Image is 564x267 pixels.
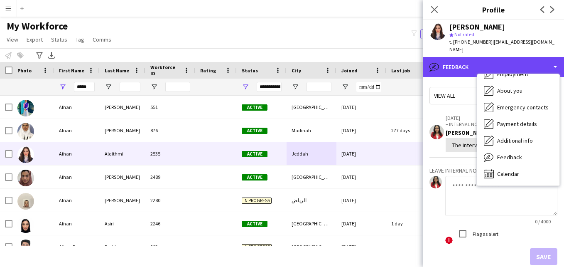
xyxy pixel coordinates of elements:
[497,137,533,144] span: Additional info
[54,189,100,212] div: Afnan
[59,67,84,74] span: First Name
[145,119,195,142] div: 876
[54,96,100,119] div: Afnan
[287,96,336,119] div: [GEOGRAPHIC_DATA]
[93,36,111,43] span: Comms
[449,39,493,45] span: t. [PHONE_NUMBER]
[100,212,145,235] div: Asiri
[341,83,349,91] button: Open Filter Menu
[72,34,88,45] a: Tag
[336,119,386,142] div: [DATE]
[336,189,386,212] div: [DATE]
[471,231,498,237] label: Flag as alert
[23,34,46,45] a: Export
[145,166,195,188] div: 2489
[477,82,559,99] div: About you
[423,57,564,77] div: Feedback
[434,92,455,99] span: View all
[242,67,258,74] span: Status
[242,198,272,204] span: In progress
[89,34,115,45] a: Comms
[100,119,145,142] div: [PERSON_NAME]
[145,235,195,258] div: 993
[477,132,559,149] div: Additional info
[100,235,145,258] div: Farid
[386,119,436,142] div: 277 days
[420,29,462,39] button: Everyone2,357
[200,67,216,74] span: Rating
[497,70,528,78] span: Employment
[100,96,145,119] div: [PERSON_NAME]
[54,212,100,235] div: Afnan
[150,64,180,77] span: Workforce ID
[17,146,34,163] img: Afnan Alqithmi
[336,142,386,165] div: [DATE]
[292,67,301,74] span: City
[242,174,267,180] span: Active
[391,67,410,74] span: Last job
[242,221,267,227] span: Active
[242,128,267,134] span: Active
[51,36,67,43] span: Status
[287,142,336,165] div: Jeddah
[120,82,140,92] input: Last Name Filter Input
[356,82,381,92] input: Joined Filter Input
[74,82,95,92] input: First Name Filter Input
[27,36,43,43] span: Export
[497,170,519,178] span: Calendar
[242,104,267,111] span: Active
[105,67,129,74] span: Last Name
[34,50,44,60] app-action-btn: Advanced filters
[386,212,436,235] div: 1 day
[7,36,18,43] span: View
[477,99,559,116] div: Emergency contacts
[528,218,557,225] span: 0 / 4000
[145,142,195,165] div: 2535
[429,167,557,174] h3: Leave internal note
[477,66,559,82] div: Employment
[150,83,158,91] button: Open Filter Menu
[449,39,554,52] span: | [EMAIL_ADDRESS][DOMAIN_NAME]
[17,216,34,233] img: Afnan Asiri
[336,166,386,188] div: [DATE]
[287,166,336,188] div: [GEOGRAPHIC_DATA]
[48,34,71,45] a: Status
[3,34,22,45] a: View
[497,120,537,128] span: Payment details
[336,235,386,258] div: [DATE]
[145,189,195,212] div: 2280
[497,104,549,111] span: Emergency contacts
[165,82,190,92] input: Workforce ID Filter Input
[307,82,331,92] input: City Filter Input
[54,142,100,165] div: Afnan
[145,212,195,235] div: 2246
[47,50,56,60] app-action-btn: Export XLSX
[100,142,145,165] div: Alqithmi
[17,193,34,210] img: Afnan Alsubaie
[477,116,559,132] div: Payment details
[497,153,522,161] span: Feedback
[454,31,474,37] span: Not rated
[292,83,299,91] button: Open Filter Menu
[242,83,249,91] button: Open Filter Menu
[446,121,524,127] p: – INTERNAL NOTE
[477,166,559,182] div: Calendar
[341,67,358,74] span: Joined
[477,149,559,166] div: Feedback
[76,36,84,43] span: Tag
[336,96,386,119] div: [DATE]
[17,170,34,186] img: Afnan AlSaleh
[7,20,68,32] span: My Workforce
[59,83,66,91] button: Open Filter Menu
[17,100,34,116] img: Afnan Abdullah
[423,4,564,15] h3: Profile
[17,240,34,256] img: Afnan Been Farid
[287,119,336,142] div: Madinah
[145,96,195,119] div: 551
[497,87,522,94] span: About you
[287,189,336,212] div: الرياض
[54,235,100,258] div: Afnan Been
[17,67,32,74] span: Photo
[105,83,112,91] button: Open Filter Menu
[54,119,100,142] div: Afnan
